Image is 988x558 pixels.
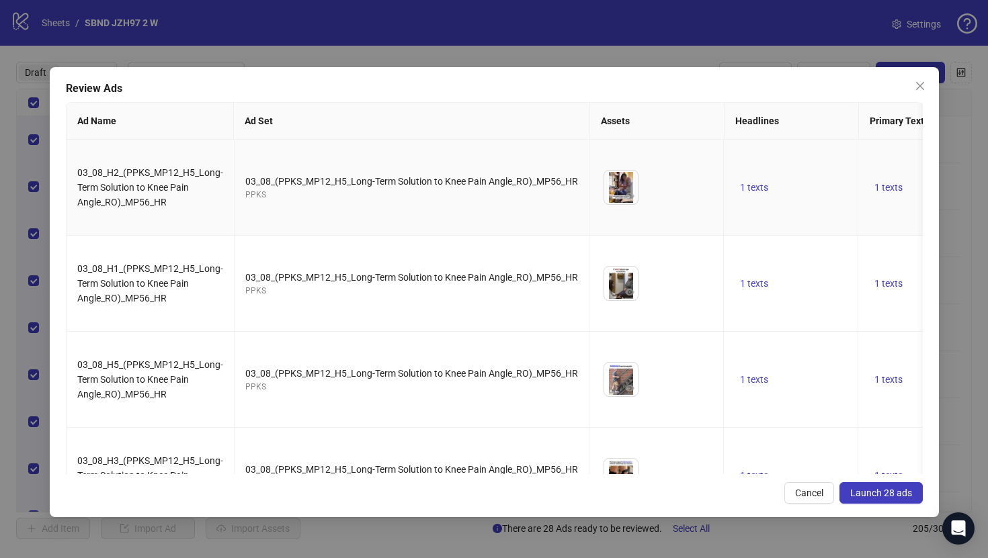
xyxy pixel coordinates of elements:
[869,371,908,387] button: 1 texts
[735,467,774,483] button: 1 texts
[67,103,234,140] th: Ad Name
[77,263,223,304] span: 03_08_H1_(PPKS_MP12_H5_Long-Term Solution to Knee Pain Angle_RO)_MP56_HR
[245,285,578,297] div: PPKS
[725,103,859,140] th: Headlines
[874,470,903,481] span: 1 texts
[735,179,774,195] button: 1 texts
[245,366,578,381] div: 03_08_(PPKS_MP12_H5_Long-Term Solution to Knee Pain Angle_RO)_MP56_HR
[839,482,923,504] button: Launch 28 ads
[909,75,931,97] button: Close
[622,380,638,396] button: Preview
[740,374,768,385] span: 1 texts
[874,182,903,193] span: 1 texts
[735,371,774,387] button: 1 texts
[604,171,638,204] img: Asset 1
[784,482,834,504] button: Cancel
[869,275,908,291] button: 1 texts
[869,467,908,483] button: 1 texts
[604,363,638,396] img: Asset 1
[245,462,578,477] div: 03_08_(PPKS_MP12_H5_Long-Term Solution to Knee Pain Angle_RO)_MP56_HR
[625,287,634,297] span: eye
[850,487,912,498] span: Launch 28 ads
[740,182,768,193] span: 1 texts
[795,487,823,498] span: Cancel
[66,81,923,97] div: Review Ads
[590,103,725,140] th: Assets
[625,383,634,393] span: eye
[622,188,638,204] button: Preview
[245,189,578,201] div: PPKS
[625,191,634,201] span: eye
[77,359,223,400] span: 03_08_H5_(PPKS_MP12_H5_Long-Term Solution to Knee Pain Angle_RO)_MP56_HR
[740,470,768,481] span: 1 texts
[735,275,774,291] button: 1 texts
[245,270,578,285] div: 03_08_(PPKS_MP12_H5_Long-Term Solution to Knee Pain Angle_RO)_MP56_HR
[942,512,975,545] div: Open Intercom Messenger
[869,179,908,195] button: 1 texts
[915,81,925,91] span: close
[604,267,638,300] img: Asset 1
[622,284,638,300] button: Preview
[77,455,223,496] span: 03_08_H3_(PPKS_MP12_H5_Long-Term Solution to Knee Pain Angle_RO)_MP56_HR
[874,278,903,289] span: 1 texts
[245,381,578,393] div: PPKS
[874,374,903,385] span: 1 texts
[740,278,768,289] span: 1 texts
[604,459,638,492] img: Asset 1
[245,174,578,189] div: 03_08_(PPKS_MP12_H5_Long-Term Solution to Knee Pain Angle_RO)_MP56_HR
[234,103,590,140] th: Ad Set
[77,167,223,207] span: 03_08_H2_(PPKS_MP12_H5_Long-Term Solution to Knee Pain Angle_RO)_MP56_HR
